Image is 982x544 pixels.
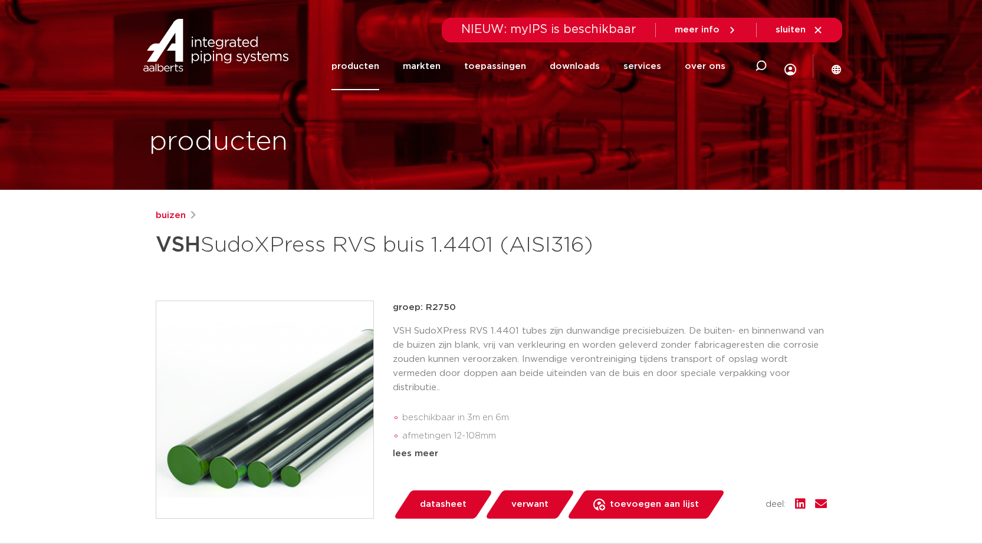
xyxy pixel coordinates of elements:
img: Product Image for VSH SudoXPress RVS buis 1.4401 (AISI316) [156,301,373,518]
nav: Menu [331,42,725,90]
a: datasheet [393,490,493,519]
a: meer info [675,25,737,35]
a: producten [331,42,379,90]
span: toevoegen aan lijst [610,495,699,514]
h1: SudoXPress RVS buis 1.4401 (AISI316) [156,228,599,263]
div: lees meer [393,447,827,461]
span: NIEUW: myIPS is beschikbaar [461,24,636,35]
p: groep: R2750 [393,301,827,315]
a: over ons [685,42,725,90]
span: deel: [766,497,786,512]
a: buizen [156,209,186,223]
p: VSH SudoXPress RVS 1.4401 tubes zijn dunwandige precisiebuizen. De buiten- en binnenwand van de b... [393,324,827,395]
a: services [623,42,661,90]
a: verwant [484,490,575,519]
a: sluiten [776,25,823,35]
a: downloads [550,42,600,90]
strong: VSH [156,235,201,256]
a: markten [403,42,441,90]
h1: producten [149,123,288,161]
li: afmetingen 12-108mm [402,427,827,446]
span: datasheet [420,495,467,514]
div: my IPS [784,39,796,94]
li: beschikbaar in 3m en 6m [402,408,827,427]
span: verwant [511,495,549,514]
a: toepassingen [464,42,526,90]
span: sluiten [776,25,806,34]
span: meer info [675,25,720,34]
